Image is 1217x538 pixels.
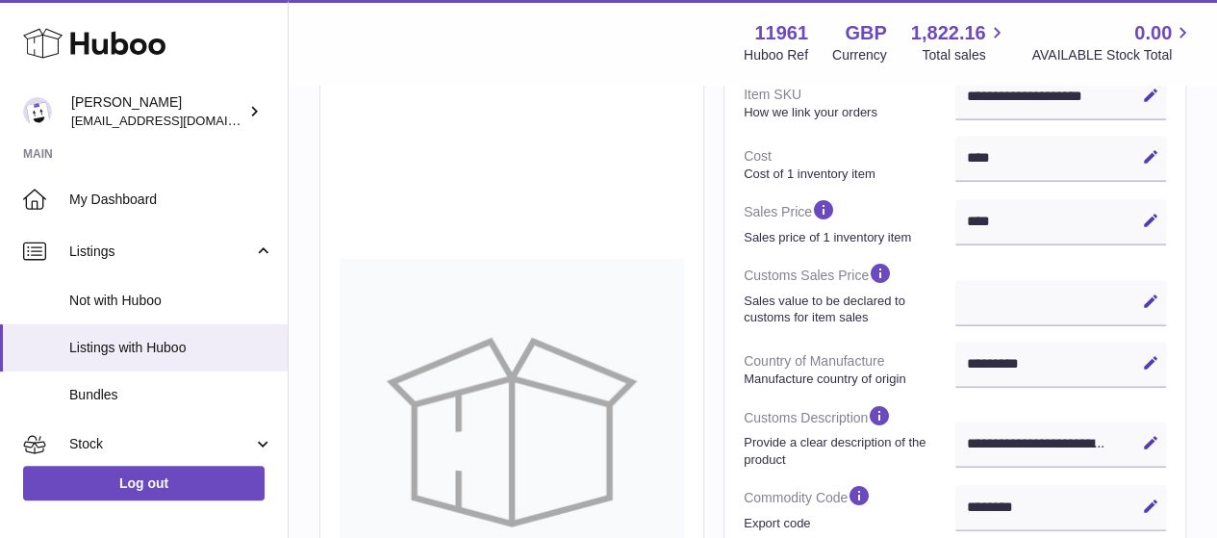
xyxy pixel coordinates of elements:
[69,386,273,404] span: Bundles
[911,20,1008,64] a: 1,822.16 Total sales
[23,97,52,126] img: internalAdmin-11961@internal.huboo.com
[69,435,253,453] span: Stock
[69,292,273,310] span: Not with Huboo
[71,93,244,130] div: [PERSON_NAME]
[69,243,253,261] span: Listings
[744,434,951,468] strong: Provide a clear description of the product
[1134,20,1172,46] span: 0.00
[744,515,951,532] strong: Export code
[744,345,955,395] dt: Country of Manufacture
[71,113,283,128] span: [EMAIL_ADDRESS][DOMAIN_NAME]
[845,20,886,46] strong: GBP
[1031,46,1194,64] span: AVAILABLE Stock Total
[744,190,955,253] dt: Sales Price
[1031,20,1194,64] a: 0.00 AVAILABLE Stock Total
[23,466,265,500] a: Log out
[744,293,951,326] strong: Sales value to be declared to customs for item sales
[744,253,955,333] dt: Customs Sales Price
[744,396,955,475] dt: Customs Description
[69,191,273,209] span: My Dashboard
[744,104,951,121] strong: How we link your orders
[911,20,986,46] span: 1,822.16
[744,229,951,246] strong: Sales price of 1 inventory item
[744,140,955,190] dt: Cost
[744,371,951,388] strong: Manufacture country of origin
[744,78,955,128] dt: Item SKU
[69,339,273,357] span: Listings with Huboo
[744,166,951,183] strong: Cost of 1 inventory item
[922,46,1007,64] span: Total sales
[744,46,808,64] div: Huboo Ref
[832,46,887,64] div: Currency
[754,20,808,46] strong: 11961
